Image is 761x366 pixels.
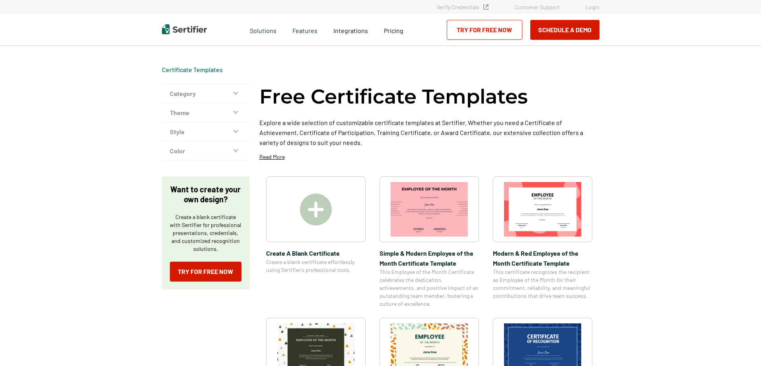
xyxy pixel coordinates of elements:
a: Customer Support [514,4,560,10]
span: Features [292,25,317,35]
img: Modern & Red Employee of the Month Certificate Template [504,182,581,237]
span: Solutions [250,25,276,35]
button: Theme [162,103,249,122]
a: Simple & Modern Employee of the Month Certificate TemplateSimple & Modern Employee of the Month C... [380,176,479,308]
span: Integrations [333,27,368,34]
a: Try for Free Now [170,262,241,282]
p: Want to create your own design? [170,184,241,204]
p: Create a blank certificate with Sertifier for professional presentations, credentials, and custom... [170,213,241,253]
button: Color [162,141,249,160]
span: Pricing [384,27,403,34]
span: Simple & Modern Employee of the Month Certificate Template [380,248,479,268]
a: Integrations [333,25,368,35]
span: Create a blank certificate effortlessly using Sertifier’s professional tools. [266,258,366,274]
img: Create A Blank Certificate [300,194,332,225]
span: This Employee of the Month Certificate celebrates the dedication, achievements, and positive impa... [380,268,479,308]
a: Try for Free Now [447,20,522,40]
a: Login [586,4,599,10]
h1: Free Certificate Templates [259,84,528,110]
div: Breadcrumb [162,66,223,74]
span: Modern & Red Employee of the Month Certificate Template [493,248,592,268]
span: Create A Blank Certificate [266,248,366,258]
button: Style [162,122,249,141]
span: Certificate Templates [162,66,223,74]
p: Read More [259,153,285,161]
img: Verified [483,4,489,10]
span: This certificate recognizes the recipient as Employee of the Month for their commitment, reliabil... [493,268,592,300]
a: Pricing [384,25,403,35]
img: Simple & Modern Employee of the Month Certificate Template [391,182,468,237]
img: Sertifier | Digital Credentialing Platform [162,24,207,34]
p: Explore a wide selection of customizable certificate templates at Sertifier. Whether you need a C... [259,117,599,147]
a: Modern & Red Employee of the Month Certificate TemplateModern & Red Employee of the Month Certifi... [493,176,592,308]
a: Verify Credentials [437,4,489,10]
button: Category [162,84,249,103]
a: Certificate Templates [162,66,223,73]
